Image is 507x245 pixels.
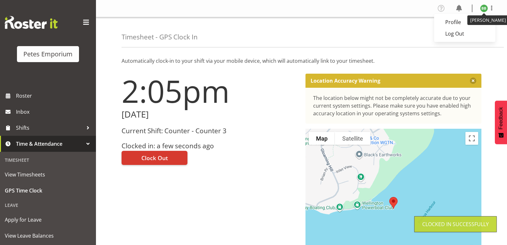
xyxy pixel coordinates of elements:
h2: [DATE] [122,110,298,119]
span: Inbox [16,107,93,117]
span: GPS Time Clock [5,186,91,195]
button: Toggle fullscreen view [465,132,478,145]
span: View Leave Balances [5,231,91,241]
a: Log Out [434,28,495,39]
span: View Timesheets [5,170,91,179]
span: Clock Out [141,154,168,162]
div: Timesheet [2,153,94,167]
a: View Timesheets [2,167,94,183]
button: Show street map [309,132,335,145]
p: Automatically clock-in to your shift via your mobile device, which will automatically link to you... [122,57,481,65]
h3: Current Shift: Counter - Counter 3 [122,127,298,135]
p: Location Accuracy Warning [311,78,380,84]
h1: 2:05pm [122,74,298,108]
div: The location below might not be completely accurate due to your current system settings. Please m... [313,94,474,117]
span: Roster [16,91,93,101]
div: Petes Emporium [23,49,73,59]
span: Shifts [16,123,83,133]
button: Feedback - Show survey [495,101,507,144]
span: Time & Attendance [16,139,83,149]
a: GPS Time Clock [2,183,94,199]
h3: Clocked in: a few seconds ago [122,142,298,150]
h4: Timesheet - GPS Clock In [122,33,198,41]
button: Show satellite imagery [335,132,370,145]
a: Profile [434,16,495,28]
a: Apply for Leave [2,212,94,228]
button: Clock Out [122,151,187,165]
button: Close message [470,78,476,84]
div: Leave [2,199,94,212]
div: Clocked in Successfully [422,220,489,228]
img: Rosterit website logo [5,16,58,29]
span: Apply for Leave [5,215,91,225]
span: Feedback [498,107,504,129]
a: View Leave Balances [2,228,94,244]
img: beena-bist9974.jpg [480,4,488,12]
